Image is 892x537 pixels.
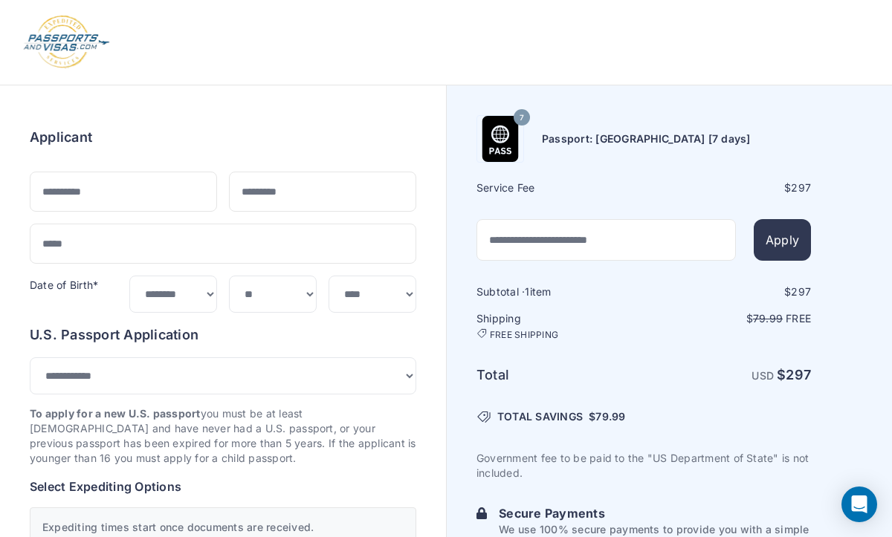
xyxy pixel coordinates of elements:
span: 1 [525,285,529,298]
h6: Subtotal · item [476,284,642,299]
p: $ [645,311,811,326]
img: Product Name [477,116,523,162]
div: Open Intercom Messenger [841,486,877,522]
span: 7 [520,108,524,128]
span: USD [752,369,774,382]
label: Date of Birth* [30,279,98,291]
h6: Select Expediting Options [30,478,416,495]
div: $ [645,180,811,195]
h6: Secure Payments [499,504,811,522]
button: Apply [754,219,811,261]
h6: Shipping [476,311,642,341]
span: TOTAL SAVINGS [497,409,583,424]
h6: U.S. Passport Application [30,325,416,345]
span: 79.99 [753,312,783,325]
span: 297 [791,285,811,298]
h6: Service Fee [476,180,642,195]
p: you must be at least [DEMOGRAPHIC_DATA] and have never had a U.S. passport, or your previous pass... [30,406,416,466]
h6: Applicant [30,127,92,148]
div: $ [645,284,811,299]
strong: $ [777,367,811,383]
span: $ [589,409,625,424]
span: FREE SHIPPING [490,329,558,341]
img: Logo [22,15,111,70]
h6: Total [476,365,642,385]
h6: Passport: [GEOGRAPHIC_DATA] [7 days] [542,131,751,146]
span: 297 [791,181,811,194]
p: Government fee to be paid to the "US Department of State" is not included. [476,451,811,481]
span: 79.99 [595,410,625,423]
span: Free [786,312,811,325]
span: 297 [786,367,811,383]
strong: To apply for a new U.S. passport [30,407,201,420]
